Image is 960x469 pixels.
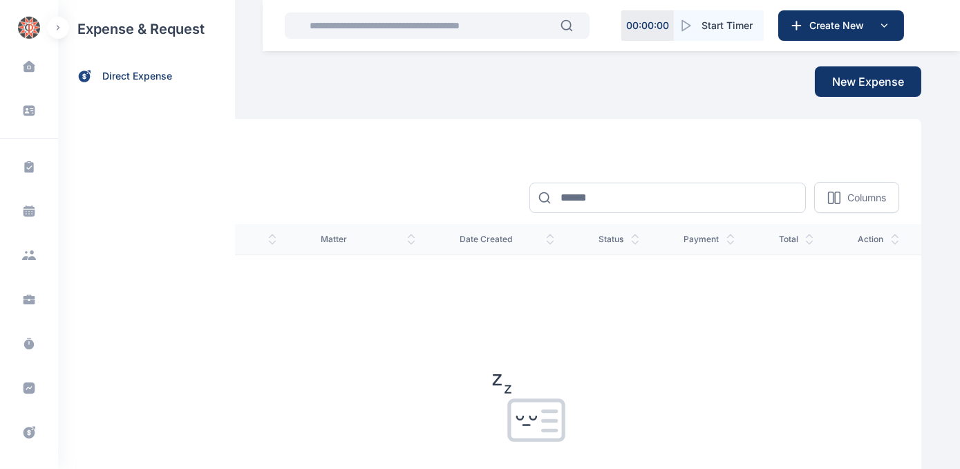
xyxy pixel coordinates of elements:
[460,234,554,245] span: date created
[674,10,764,41] button: Start Timer
[321,234,415,245] span: matter
[58,58,235,95] a: direct expense
[778,10,904,41] button: Create New
[858,234,899,245] span: action
[684,234,735,245] span: payment
[626,19,669,33] p: 00 : 00 : 00
[832,73,904,90] span: New Expense
[702,19,753,33] span: Start Timer
[779,234,813,245] span: total
[102,69,172,84] span: direct expense
[804,19,876,33] span: Create New
[814,182,899,213] button: Columns
[847,191,886,205] p: Columns
[815,66,921,97] button: New Expense
[599,234,639,245] span: status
